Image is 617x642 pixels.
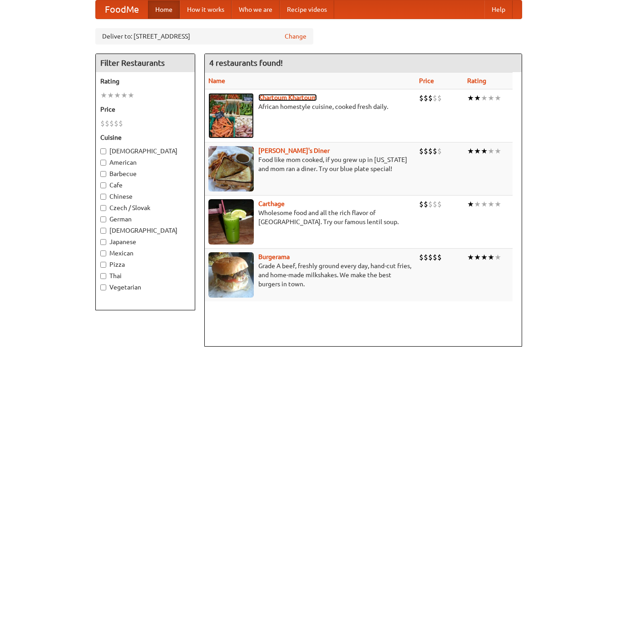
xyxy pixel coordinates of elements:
li: $ [424,252,428,262]
label: Czech / Slovak [100,203,190,212]
li: $ [419,199,424,209]
label: Chinese [100,192,190,201]
a: [PERSON_NAME]'s Diner [258,147,330,154]
li: ★ [474,252,481,262]
li: $ [419,93,424,103]
li: $ [109,118,114,128]
p: Wholesome food and all the rich flavor of [GEOGRAPHIC_DATA]. Try our famous lentil soup. [208,208,412,226]
li: $ [419,252,424,262]
li: $ [437,146,442,156]
a: Khartoum Khartoum [258,94,317,101]
li: $ [100,118,105,128]
li: ★ [474,199,481,209]
li: ★ [467,199,474,209]
label: German [100,215,190,224]
li: ★ [494,93,501,103]
li: $ [437,252,442,262]
input: Chinese [100,194,106,200]
label: [DEMOGRAPHIC_DATA] [100,226,190,235]
li: ★ [100,90,107,100]
a: How it works [180,0,232,19]
a: Carthage [258,200,285,207]
li: ★ [494,146,501,156]
a: Price [419,77,434,84]
a: Who we are [232,0,280,19]
li: $ [433,93,437,103]
label: Cafe [100,181,190,190]
input: Japanese [100,239,106,245]
ng-pluralize: 4 restaurants found! [209,59,283,67]
input: Pizza [100,262,106,268]
li: $ [433,199,437,209]
label: Japanese [100,237,190,246]
li: $ [437,199,442,209]
input: Czech / Slovak [100,205,106,211]
input: [DEMOGRAPHIC_DATA] [100,148,106,154]
li: ★ [474,146,481,156]
li: $ [428,199,433,209]
a: Rating [467,77,486,84]
li: ★ [107,90,114,100]
a: Help [484,0,513,19]
li: ★ [121,90,128,100]
a: Burgerama [258,253,290,260]
li: $ [105,118,109,128]
li: ★ [488,199,494,209]
li: $ [419,146,424,156]
li: $ [114,118,118,128]
input: Vegetarian [100,284,106,290]
li: ★ [494,199,501,209]
img: carthage.jpg [208,199,254,245]
input: Mexican [100,250,106,256]
p: African homestyle cuisine, cooked fresh daily. [208,102,412,111]
li: $ [428,146,433,156]
input: German [100,216,106,222]
label: [DEMOGRAPHIC_DATA] [100,147,190,156]
li: ★ [488,146,494,156]
li: ★ [474,93,481,103]
li: $ [118,118,123,128]
h5: Cuisine [100,133,190,142]
h4: Filter Restaurants [96,54,195,72]
a: Change [285,32,306,41]
li: ★ [488,252,494,262]
label: American [100,158,190,167]
label: Thai [100,271,190,280]
input: Thai [100,273,106,279]
li: ★ [481,93,488,103]
img: burgerama.jpg [208,252,254,298]
p: Grade A beef, freshly ground every day, hand-cut fries, and home-made milkshakes. We make the bes... [208,261,412,289]
li: $ [428,252,433,262]
li: ★ [481,199,488,209]
label: Vegetarian [100,283,190,292]
li: $ [424,199,428,209]
li: $ [433,146,437,156]
a: Home [148,0,180,19]
li: ★ [494,252,501,262]
label: Mexican [100,249,190,258]
h5: Price [100,105,190,114]
p: Food like mom cooked, if you grew up in [US_STATE] and mom ran a diner. Try our blue plate special! [208,155,412,173]
li: ★ [481,252,488,262]
a: FoodMe [96,0,148,19]
li: $ [437,93,442,103]
li: ★ [467,93,474,103]
li: $ [428,93,433,103]
h5: Rating [100,77,190,86]
input: [DEMOGRAPHIC_DATA] [100,228,106,234]
li: $ [433,252,437,262]
img: khartoum.jpg [208,93,254,138]
li: ★ [467,252,474,262]
li: ★ [488,93,494,103]
input: Barbecue [100,171,106,177]
input: Cafe [100,182,106,188]
li: ★ [481,146,488,156]
li: $ [424,146,428,156]
div: Deliver to: [STREET_ADDRESS] [95,28,313,44]
a: Name [208,77,225,84]
li: ★ [128,90,134,100]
